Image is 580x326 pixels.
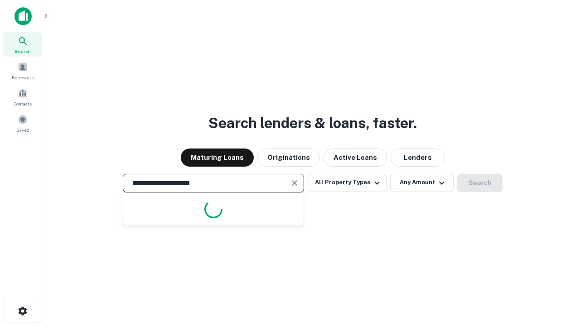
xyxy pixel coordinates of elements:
[3,32,43,57] a: Search
[14,7,32,25] img: capitalize-icon.png
[535,254,580,297] iframe: Chat Widget
[3,58,43,83] a: Borrowers
[14,48,31,55] span: Search
[257,149,320,167] button: Originations
[14,100,32,107] span: Contacts
[390,174,454,192] button: Any Amount
[3,85,43,109] a: Contacts
[181,149,254,167] button: Maturing Loans
[324,149,387,167] button: Active Loans
[16,126,29,134] span: Saved
[391,149,445,167] button: Lenders
[288,177,301,189] button: Clear
[308,174,387,192] button: All Property Types
[3,111,43,135] a: Saved
[12,74,34,81] span: Borrowers
[208,112,417,134] h3: Search lenders & loans, faster.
